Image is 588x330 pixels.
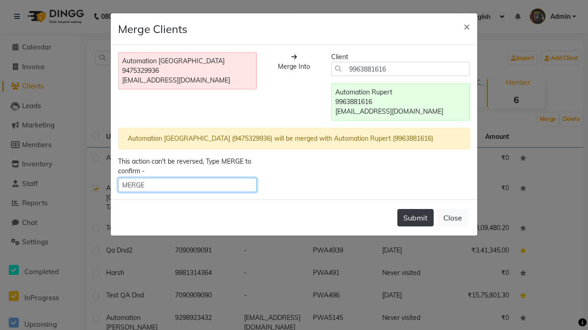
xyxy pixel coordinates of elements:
[122,56,253,66] div: Automation [GEOGRAPHIC_DATA]
[122,66,253,76] div: 9475329936
[331,52,470,62] div: Client
[456,13,477,39] button: Close
[278,62,310,71] div: Merge Into
[335,88,466,97] div: Automation Rupert
[437,209,468,226] button: Close
[118,128,470,149] div: Automation [GEOGRAPHIC_DATA] (9475329936) will be merged with Automation Rupert (9963881616)
[335,107,466,116] div: [EMAIL_ADDRESS][DOMAIN_NAME]
[464,19,470,33] span: ×
[397,209,434,226] button: Submit
[331,62,470,76] input: Search by Name/Mobile/Email/Code
[118,178,257,192] input: MERGE
[118,21,187,37] h4: Merge Clients
[122,76,253,85] div: [EMAIL_ADDRESS][DOMAIN_NAME]
[118,157,257,176] div: This action can't be reversed, Type MERGE to confirm -
[335,97,466,107] div: 9963881616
